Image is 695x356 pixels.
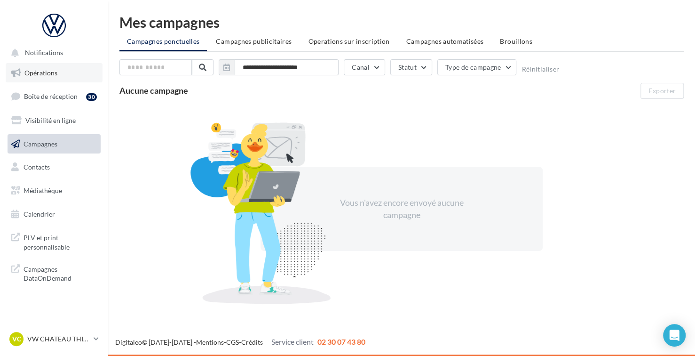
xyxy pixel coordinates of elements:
span: Boîte de réception [24,92,78,100]
span: Service client [271,337,314,346]
a: Crédits [241,338,263,346]
span: Campagnes automatisées [406,37,484,45]
a: Opérations [6,63,103,83]
a: Calendrier [6,204,103,224]
div: Mes campagnes [119,15,684,29]
a: CGS [226,338,239,346]
button: Statut [390,59,432,75]
span: Aucune campagne [119,85,188,96]
span: Operations sur inscription [308,37,389,45]
a: Médiathèque [6,181,103,201]
a: Visibilité en ligne [6,111,103,130]
button: Type de campagne [437,59,517,75]
span: PLV et print personnalisable [24,231,97,251]
a: Campagnes DataOnDemand [6,259,103,287]
span: Visibilité en ligne [25,116,76,124]
span: Contacts [24,163,50,171]
div: Open Intercom Messenger [663,324,686,347]
div: Vous n'avez encore envoyé aucune campagne [321,197,482,221]
button: Réinitialiser [521,65,559,73]
a: Boîte de réception30 [6,86,103,106]
a: VC VW CHATEAU THIERRY [8,330,101,348]
span: Calendrier [24,210,55,218]
button: Canal [344,59,385,75]
button: Exporter [640,83,684,99]
a: Campagnes [6,134,103,154]
span: Campagnes DataOnDemand [24,263,97,283]
a: PLV et print personnalisable [6,227,103,255]
p: VW CHATEAU THIERRY [27,334,90,344]
span: Médiathèque [24,186,62,194]
span: Brouillons [500,37,532,45]
span: Opérations [24,69,57,77]
a: Digitaleo [115,338,142,346]
span: Campagnes [24,139,57,147]
div: 30 [86,93,97,101]
span: © [DATE]-[DATE] - - - [115,338,365,346]
span: Notifications [25,49,63,57]
span: VC [12,334,21,344]
span: 02 30 07 43 80 [317,337,365,346]
a: Contacts [6,157,103,177]
a: Mentions [196,338,224,346]
span: Campagnes publicitaires [216,37,292,45]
